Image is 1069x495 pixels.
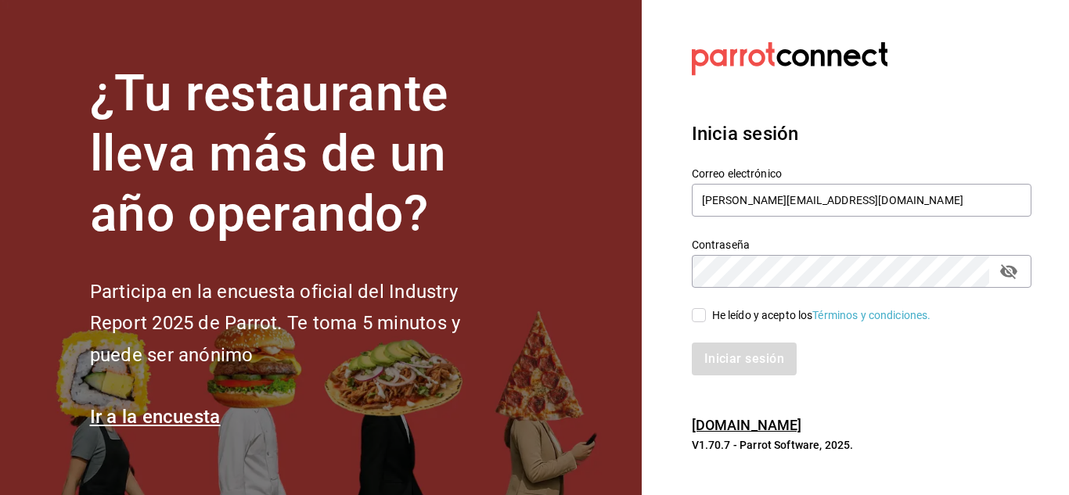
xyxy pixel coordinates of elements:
div: He leído y acepto los [712,307,931,324]
a: Términos y condiciones. [812,309,930,321]
a: [DOMAIN_NAME] [692,417,802,433]
label: Correo electrónico [692,168,1031,179]
a: Ir a la encuesta [90,406,221,428]
p: V1.70.7 - Parrot Software, 2025. [692,437,1031,453]
h2: Participa en la encuesta oficial del Industry Report 2025 de Parrot. Te toma 5 minutos y puede se... [90,276,513,371]
h1: ¿Tu restaurante lleva más de un año operando? [90,64,513,244]
button: passwordField [995,258,1022,285]
label: Contraseña [692,239,1031,250]
h3: Inicia sesión [692,120,1031,148]
input: Ingresa tu correo electrónico [692,184,1031,217]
